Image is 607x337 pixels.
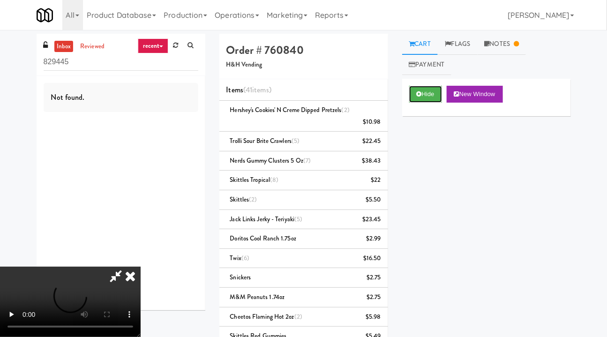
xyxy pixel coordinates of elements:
[230,156,311,165] span: Nerds Gummy Clusters 5 oz
[438,34,478,55] a: Flags
[249,195,257,204] span: (2)
[409,86,442,103] button: Hide
[252,84,269,95] ng-pluralize: items
[138,38,169,53] a: recent
[230,136,300,145] span: Trolli Sour Brite Crawlers
[294,215,302,224] span: (5)
[366,194,381,206] div: $5.50
[51,92,85,103] span: Not found.
[362,135,381,147] div: $22.45
[54,41,74,52] a: inbox
[366,311,381,323] div: $5.98
[402,54,452,75] a: Payment
[226,61,381,68] h5: H&H Vending
[37,7,53,23] img: Micromart
[367,292,381,303] div: $2.75
[294,312,302,321] span: (2)
[230,254,250,262] span: Twix
[243,84,271,95] span: (41 )
[230,234,297,243] span: Doritos Cool Ranch 1.75oz
[292,136,300,145] span: (5)
[362,155,381,167] div: $38.43
[478,34,526,55] a: Notes
[226,84,271,95] span: Items
[230,195,257,204] span: Skittles
[367,272,381,284] div: $2.75
[371,174,381,186] div: $22
[230,292,285,301] span: M&M Peanuts 1.74oz
[230,215,303,224] span: Jack Links Jerky - Teriyaki
[78,41,107,52] a: reviewed
[402,34,438,55] a: Cart
[230,312,303,321] span: Cheetos Flaming Hot 2oz
[230,105,350,114] span: Hershey's Cookies' N Creme dipped pretzels
[230,273,251,282] span: Snickers
[363,116,381,128] div: $10.98
[226,44,381,56] h4: Order # 760840
[363,253,381,264] div: $16.50
[366,233,381,245] div: $2.99
[447,86,503,103] button: New Window
[303,156,311,165] span: (7)
[342,105,350,114] span: (2)
[230,175,279,184] span: Skittles Tropical
[44,53,198,71] input: Search vision orders
[241,254,249,262] span: (6)
[270,175,278,184] span: (8)
[362,214,381,225] div: $23.45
